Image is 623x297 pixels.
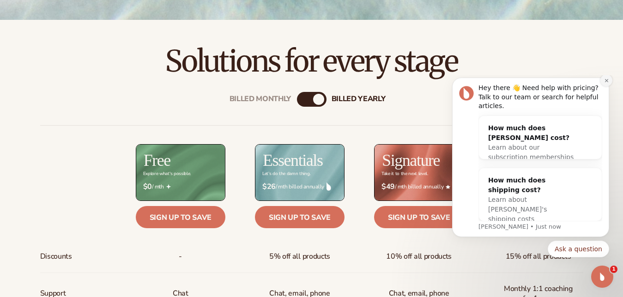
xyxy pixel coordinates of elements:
iframe: Intercom live chat [591,266,613,288]
img: drop.png [327,182,331,191]
div: Billed Monthly [230,95,291,103]
h2: Solutions for every stage [26,46,597,77]
span: Discounts [40,248,72,265]
span: / mth billed annually [262,182,337,191]
span: / mth [143,182,218,191]
span: - [179,248,182,265]
span: / mth billed annually [381,182,456,191]
span: 1 [610,266,617,273]
h2: Essentials [263,152,323,169]
span: 10% off all products [386,248,452,265]
img: Essentials_BG_9050f826-5aa9-47d9-a362-757b82c62641.jpg [255,145,344,200]
a: Sign up to save [374,206,464,228]
div: billed Yearly [332,95,386,103]
iframe: Intercom notifications message [438,75,623,292]
img: Signature_BG_eeb718c8-65ac-49e3-a4e5-327c6aa73146.jpg [375,145,463,200]
div: Take it to the next level. [381,171,428,176]
span: 5% off all products [269,248,330,265]
h2: Signature [382,152,440,169]
a: Sign up to save [255,206,345,228]
img: Free_Icon_bb6e7c7e-73f8-44bd-8ed0-223ea0fc522e.png [166,184,171,189]
strong: $0 [143,182,152,191]
button: Quick reply: Ask a question [109,165,171,182]
h2: Free [144,152,170,169]
a: Sign up to save [136,206,225,228]
strong: $49 [381,182,395,191]
div: Let’s do the damn thing. [262,171,310,176]
div: Quick reply options [14,165,171,182]
div: Explore what's possible. [143,171,191,176]
img: free_bg.png [136,145,225,200]
strong: $26 [262,182,276,191]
